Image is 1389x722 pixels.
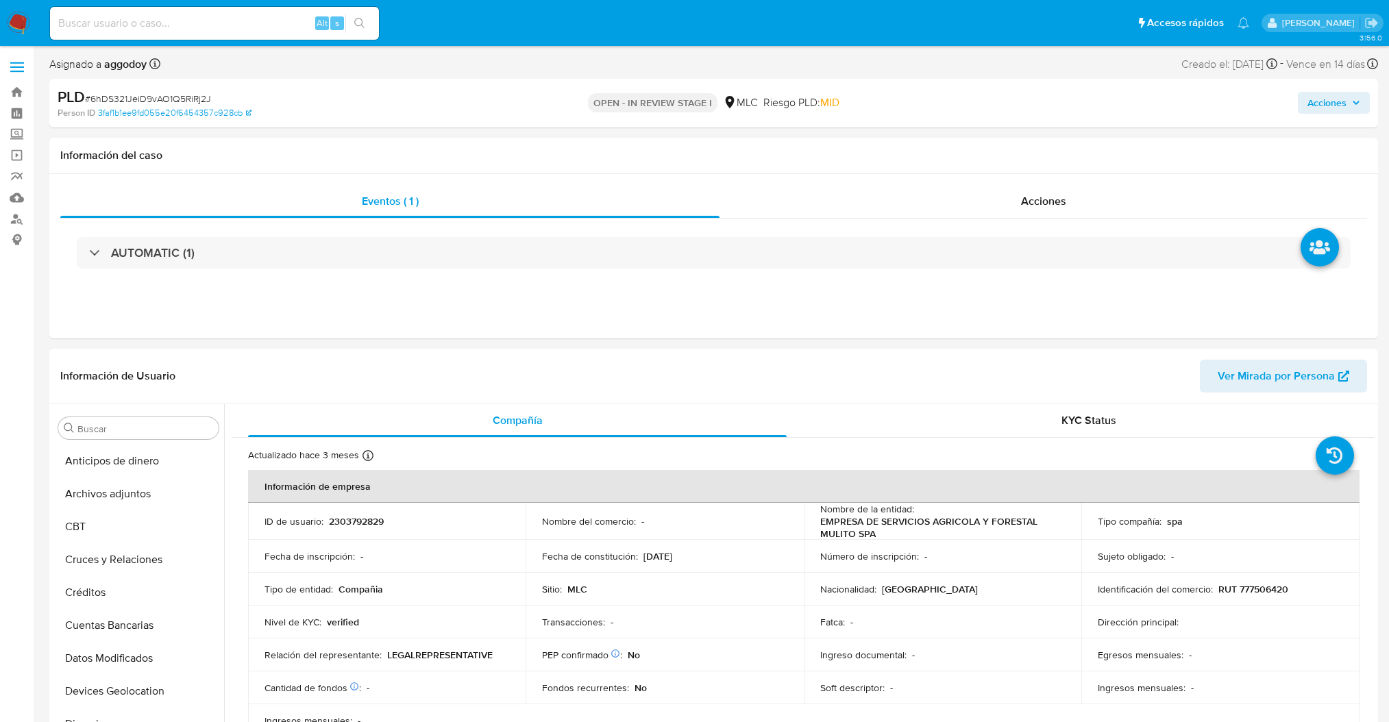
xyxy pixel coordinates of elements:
span: - [1280,55,1283,73]
input: Buscar [77,423,213,435]
p: PEP confirmado : [542,649,622,661]
p: Soft descriptor : [820,682,885,694]
div: MLC [723,95,758,110]
button: search-icon [345,14,373,33]
button: CBT [53,510,224,543]
p: - [924,550,927,562]
span: Asignado a [49,57,147,72]
p: ID de usuario : [265,515,323,527]
button: Acciones [1298,92,1370,114]
p: RUT 777506420 [1218,583,1288,595]
p: [DATE] [643,550,672,562]
button: Devices Geolocation [53,675,224,708]
p: Transacciones : [542,616,605,628]
span: Acciones [1307,92,1347,114]
a: 3faf1b1ee9fd055e20f6454357c928cb [98,107,251,119]
span: Acciones [1021,193,1066,209]
p: Tipo compañía : [1098,515,1161,527]
p: Identificación del comercio : [1098,583,1213,595]
button: Créditos [53,576,224,609]
button: Buscar [64,423,75,434]
span: Ver Mirada por Persona [1218,360,1335,393]
span: Alt [317,16,328,29]
p: Dirección principal : [1098,616,1179,628]
h1: Información de Usuario [60,369,175,383]
p: Relación del representante : [265,649,382,661]
p: LEGALREPRESENTATIVE [387,649,493,661]
button: Cuentas Bancarias [53,609,224,642]
p: Nombre de la entidad : [820,503,914,515]
p: - [611,616,613,628]
span: Eventos ( 1 ) [362,193,419,209]
p: - [912,649,915,661]
p: verified [327,616,359,628]
th: Información de empresa [248,470,1360,503]
p: - [367,682,369,694]
p: - [1171,550,1174,562]
b: PLD [58,86,85,108]
p: No [628,649,640,661]
p: agustina.godoy@mercadolibre.com [1282,16,1360,29]
p: - [1191,682,1194,694]
p: OPEN - IN REVIEW STAGE I [588,93,717,112]
span: Accesos rápidos [1147,16,1224,30]
p: Fecha de inscripción : [265,550,355,562]
span: Riesgo PLD: [763,95,839,110]
p: - [850,616,853,628]
p: Ingresos mensuales : [1098,682,1185,694]
span: # 6hDS321JeiD9vAO1Q5RiRj2J [85,92,211,105]
span: MID [820,95,839,110]
p: Ingreso documental : [820,649,907,661]
div: AUTOMATIC (1) [77,237,1351,269]
p: - [360,550,363,562]
b: aggodoy [101,56,147,72]
a: Notificaciones [1238,17,1249,29]
b: Person ID [58,107,95,119]
p: Fatca : [820,616,845,628]
p: Fecha de constitución : [542,550,638,562]
p: Cantidad de fondos : [265,682,361,694]
p: EMPRESA DE SERVICIOS AGRICOLA Y FORESTAL MULITO SPA [820,515,1059,540]
span: s [335,16,339,29]
span: Vence en 14 días [1286,57,1365,72]
p: - [1189,649,1192,661]
p: Nombre del comercio : [542,515,636,527]
div: Creado el: [DATE] [1181,55,1277,73]
p: 2303792829 [329,515,384,527]
button: Datos Modificados [53,642,224,675]
p: Número de inscripción : [820,550,919,562]
p: Egresos mensuales : [1098,649,1183,661]
button: Anticipos de dinero [53,445,224,477]
p: Nivel de KYC : [265,616,321,628]
h3: AUTOMATIC (1) [111,245,195,260]
p: Nacionalidad : [820,583,876,595]
p: spa [1167,515,1183,527]
input: Buscar usuario o caso... [50,14,379,32]
p: Tipo de entidad : [265,583,333,595]
p: Sitio : [542,583,562,595]
a: Salir [1364,16,1379,30]
button: Ver Mirada por Persona [1200,360,1367,393]
p: No [635,682,647,694]
button: Archivos adjuntos [53,477,224,510]
span: KYC Status [1061,412,1116,428]
p: Fondos recurrentes : [542,682,629,694]
p: - [641,515,644,527]
p: Actualizado hace 3 meses [248,449,359,462]
p: [GEOGRAPHIC_DATA] [882,583,978,595]
p: MLC [567,583,587,595]
p: - [890,682,893,694]
button: Cruces y Relaciones [53,543,224,576]
span: Compañía [493,412,543,428]
p: Sujeto obligado : [1098,550,1166,562]
h1: Información del caso [60,149,1367,162]
p: Compañia [339,583,383,595]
